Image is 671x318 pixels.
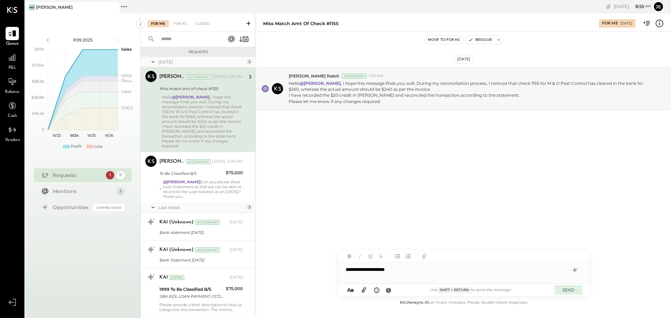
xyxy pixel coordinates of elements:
[32,79,44,84] text: $58.2K
[159,158,185,165] div: [PERSON_NAME]
[620,21,632,26] div: [DATE]
[246,59,252,65] div: 2
[163,179,243,199] div: Can you please share Loan Statement so that we can be able to reconcile the Loan balance as on [D...
[393,252,402,261] button: Unordered List
[163,194,243,199] div: Thank you.
[159,257,241,264] div: Bank Statement [DATE]
[614,3,651,10] div: [DATE]
[53,188,113,195] div: Mentions
[104,133,113,138] text: W36
[121,105,133,110] text: COGS
[345,286,356,294] button: Aa
[0,75,24,95] a: Balance
[159,85,241,92] div: Miss match amt of check #1155
[70,133,79,138] text: W34
[6,41,19,47] span: Queue
[366,252,375,261] button: Underline
[158,59,245,65] div: [DATE]
[163,179,201,184] strong: @[PERSON_NAME]
[87,133,96,138] text: W35
[355,252,365,261] button: Italic
[213,74,243,80] div: [DATE], 7:30 AM
[425,36,463,44] button: Move to for ks
[0,99,24,119] a: Cash
[289,92,647,104] div: I have recorded the $20 credit in [PERSON_NAME] and reconciled the transaction according to the s...
[169,275,184,280] div: System
[555,285,583,295] button: SEND
[159,219,194,226] div: KAI (Unknown)
[94,144,102,149] div: Loss
[300,81,341,86] strong: @[PERSON_NAME]
[438,287,471,293] span: Shift + Return
[159,286,224,293] div: 1999 To Be Classified B/S
[263,20,339,27] div: Miss match amt of check #1155
[93,204,125,211] div: Coming Soon
[170,20,190,27] div: For KS
[162,95,243,148] div: Hello , I hope this message finds you well. During my reconciliation process, I noticed that chec...
[351,287,354,293] span: a
[0,123,24,143] a: Vendors
[226,285,243,292] div: $75,000
[403,252,412,261] button: Ordered List
[212,159,243,164] div: [DATE], 4:00 AM
[386,287,391,293] span: @
[8,65,16,71] span: P&L
[368,73,383,79] span: 7:30 AM
[71,144,81,149] div: Profit
[116,187,125,195] div: 2
[394,287,548,293] div: Use to send the message
[159,73,185,80] div: [PERSON_NAME] Raloti
[230,247,243,253] div: [DATE]
[8,113,17,119] span: Cash
[376,252,385,261] button: Strikethrough
[454,55,474,64] div: [DATE]
[29,4,35,10] div: WS
[32,63,44,68] text: $77.6K
[159,293,224,300] div: SBA EIDL LOAN PAYMENT, CCD, 0000 SBA EIDL LOAN PAYMENT, CCD, 00
[289,73,339,79] span: [PERSON_NAME] Raloti
[31,95,44,100] text: $38.8K
[345,252,354,261] button: Bold
[420,252,429,261] button: Add URL
[121,73,132,78] text: OPEX
[0,27,24,47] a: Queue
[53,37,113,43] div: P09 2025
[195,220,220,225] div: Accountant
[195,247,220,252] div: Accountant
[187,74,211,79] div: Accountant
[186,159,211,164] div: Accountant
[52,133,61,138] text: W33
[246,205,252,210] div: 3
[5,137,20,143] span: Vendors
[42,127,44,132] text: 0
[159,229,241,236] div: Bank statement [DATE]
[162,124,243,148] div: I have recorded the $20 credit in [PERSON_NAME] and reconciled the transaction according to the s...
[172,95,210,99] strong: @[PERSON_NAME]
[159,246,194,253] div: KAI (Unknown)
[121,89,132,94] text: Labor
[5,89,20,95] span: Balance
[159,274,168,281] div: KAI
[159,170,224,177] div: To Be Classified B/S
[158,205,245,210] div: Last Week
[144,50,252,54] div: Requests
[116,171,125,179] div: 11
[36,4,73,10] div: [PERSON_NAME]
[192,20,213,27] div: Closed
[121,47,132,52] text: Sales
[121,78,133,83] text: Occu...
[653,1,664,12] button: je
[466,36,495,44] button: Resolve
[159,302,243,312] div: Please provide a brief description to help us categorize this transaction. The memo might be help...
[53,172,102,179] div: Requests
[147,20,169,27] div: For Me
[106,171,114,179] div: 1
[35,47,44,52] text: $97K
[53,204,90,211] div: Opportunities
[602,21,618,26] div: For Me
[605,3,612,10] div: copy link
[342,74,367,79] div: Accountant
[289,80,647,104] p: Hello , I hope this message finds you well. During my reconciliation process, I noticed that chec...
[226,169,243,176] div: $75,000
[230,220,243,225] div: [DATE]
